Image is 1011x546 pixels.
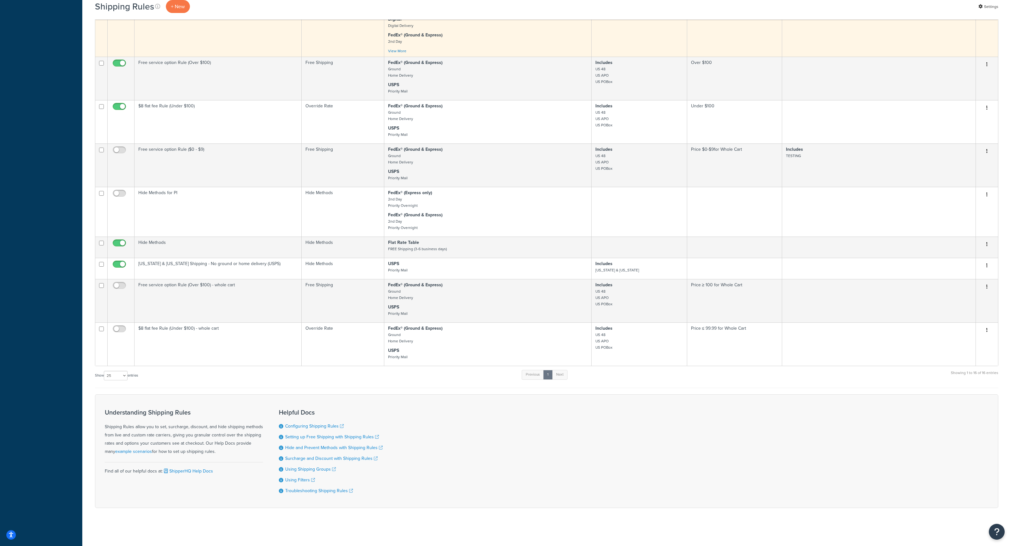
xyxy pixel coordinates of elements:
[388,125,399,131] strong: USPS
[388,146,443,153] strong: FedEx® (Ground & Express)
[388,132,408,137] small: Priority Mail
[388,347,399,354] strong: USPS
[285,455,378,462] a: Surcharge and Discount with Shipping Rules
[285,444,383,451] a: Hide and Prevent Methods with Shipping Rules
[302,322,384,366] td: Override Rate
[522,370,544,379] a: Previous
[388,304,399,310] strong: USPS
[388,212,443,218] strong: FedEx® (Ground & Express)
[595,103,612,109] strong: Includes
[388,66,413,78] small: Ground Home Delivery
[687,143,782,187] td: Price $0-$9for Whole Cart
[595,153,612,171] small: US 48 US APO US POBox
[388,175,408,181] small: Priority Mail
[302,143,384,187] td: Free Shipping
[388,196,418,208] small: 2nd Day Priority Overnight
[388,260,399,267] strong: USPS
[595,289,612,307] small: US 48 US APO US POBox
[302,258,384,279] td: Hide Methods
[135,143,302,187] td: Free service option Rule ($0 - $9)
[388,168,399,175] strong: USPS
[388,289,413,301] small: Ground Home Delivery
[135,187,302,237] td: Hide Methods for PI
[163,468,213,474] a: ShipperHQ Help Docs
[388,189,432,196] strong: FedEx® (Express only)
[285,487,353,494] a: Troubleshooting Shipping Rules
[388,88,408,94] small: Priority Mail
[302,237,384,258] td: Hide Methods
[95,0,154,13] h1: Shipping Rules
[105,462,263,475] div: Find all of our helpful docs at:
[279,409,383,416] h3: Helpful Docs
[388,239,419,246] strong: Flat Rate Table
[595,110,612,128] small: US 48 US APO US POBox
[687,322,782,366] td: Price ≤ 99.99 for Whole Cart
[135,237,302,258] td: Hide Methods
[978,2,998,11] a: Settings
[388,81,399,88] strong: USPS
[595,267,639,273] small: [US_STATE] & [US_STATE]
[595,66,612,85] small: US 48 US APO US POBox
[786,153,801,159] small: TESTING
[595,282,612,288] strong: Includes
[285,477,315,483] a: Using Filters
[115,448,152,455] a: example scenarios
[595,332,612,350] small: US 48 US APO US POBox
[388,267,408,273] small: Priority Mail
[388,246,447,252] small: FREE Shipping (3-6 business days)
[105,409,263,456] div: Shipping Rules allow you to set, surcharge, discount, and hide shipping methods from live and cus...
[388,32,443,38] strong: FedEx® (Ground & Express)
[552,370,568,379] a: Next
[388,219,418,231] small: 2nd Day Priority Overnight
[388,354,408,360] small: Priority Mail
[388,23,413,29] small: Digital Delivery
[951,369,998,383] div: Showing 1 to 16 of 16 entries
[595,325,612,332] strong: Includes
[285,466,336,473] a: Using Shipping Groups
[388,332,413,344] small: Ground Home Delivery
[95,371,138,380] label: Show entries
[687,100,782,143] td: Under $100
[302,57,384,100] td: Free Shipping
[595,59,612,66] strong: Includes
[388,103,443,109] strong: FedEx® (Ground & Express)
[302,187,384,237] td: Hide Methods
[135,100,302,143] td: $8 flat fee Rule (Under $100)
[388,59,443,66] strong: FedEx® (Ground & Express)
[388,153,413,165] small: Ground Home Delivery
[135,322,302,366] td: $8 flat fee Rule (Under $100) - whole cart
[595,146,612,153] strong: Includes
[388,311,408,316] small: Priority Mail
[595,260,612,267] strong: Includes
[135,57,302,100] td: Free service option Rule (Over $100)
[302,279,384,322] td: Free Shipping
[285,423,344,429] a: Configuring Shipping Rules
[388,48,406,54] a: View More
[105,409,263,416] h3: Understanding Shipping Rules
[104,371,128,380] select: Showentries
[687,279,782,322] td: Price ≥ 100 for Whole Cart
[135,258,302,279] td: [US_STATE] & [US_STATE] Shipping - No ground or home delivery (USPS)
[135,279,302,322] td: Free service option Rule (Over $100) - whole cart
[388,39,402,44] small: 2nd Day
[285,434,379,440] a: Setting up Free Shipping with Shipping Rules
[989,524,1005,540] button: Open Resource Center
[388,282,443,288] strong: FedEx® (Ground & Express)
[388,110,413,122] small: Ground Home Delivery
[388,325,443,332] strong: FedEx® (Ground & Express)
[543,370,553,379] a: 1
[786,146,803,153] strong: Includes
[302,100,384,143] td: Override Rate
[687,57,782,100] td: Over $100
